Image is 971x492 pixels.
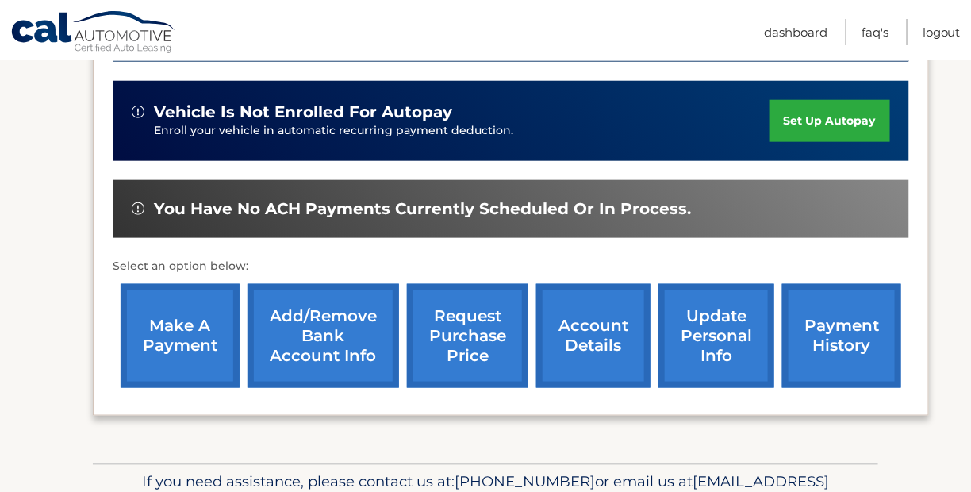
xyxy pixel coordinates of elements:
a: FAQ's [862,19,888,45]
p: Enroll your vehicle in automatic recurring payment deduction. [154,122,770,140]
a: make a payment [121,284,240,388]
img: alert-white.svg [132,202,144,215]
a: Cal Automotive [10,10,177,56]
p: Select an option below: [113,257,909,276]
a: set up autopay [770,100,890,142]
a: payment history [782,284,901,388]
a: Logout [923,19,961,45]
a: account details [536,284,651,388]
a: Add/Remove bank account info [248,284,399,388]
a: request purchase price [407,284,528,388]
span: [PHONE_NUMBER] [455,473,595,491]
a: Dashboard [764,19,827,45]
span: You have no ACH payments currently scheduled or in process. [154,199,691,219]
img: alert-white.svg [132,106,144,118]
span: vehicle is not enrolled for autopay [154,102,452,122]
a: update personal info [658,284,774,388]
